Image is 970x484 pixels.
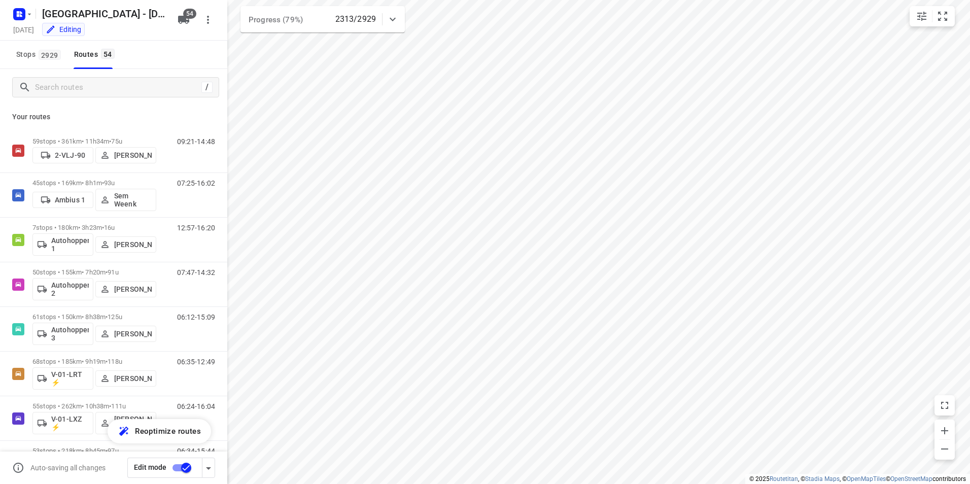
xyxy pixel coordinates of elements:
p: 45 stops • 169km • 8h1m [32,179,156,187]
span: 111u [111,402,126,410]
p: Autohopper 1 [51,236,89,253]
p: 07:25-16:02 [177,179,215,187]
p: 09:21-14:48 [177,137,215,146]
span: 75u [111,137,122,145]
span: • [109,402,111,410]
p: [PERSON_NAME] [114,374,152,383]
p: 68 stops • 185km • 9h19m [32,358,156,365]
div: You are currently in edit mode. [46,24,81,34]
p: 07:47-14:32 [177,268,215,276]
p: [PERSON_NAME] [114,240,152,249]
p: 06:35-12:49 [177,358,215,366]
span: Reoptimize routes [135,425,201,438]
p: 50 stops • 155km • 7h20m [32,268,156,276]
span: 54 [101,49,115,59]
p: 06:34-15:44 [177,447,215,455]
p: 55 stops • 262km • 10h38m [32,402,156,410]
button: [PERSON_NAME] [95,326,156,342]
p: Sem Weenk [114,192,152,208]
span: 54 [183,9,196,19]
p: [PERSON_NAME] [114,285,152,293]
span: 118u [108,358,122,365]
button: Reoptimize routes [108,419,211,443]
span: 93u [104,179,115,187]
span: • [106,313,108,321]
p: 06:24-16:04 [177,402,215,410]
p: Autohopper 2 [51,281,89,297]
button: Sem Weenk [95,189,156,211]
span: • [102,224,104,231]
a: OpenStreetMap [890,475,932,482]
span: • [106,358,108,365]
button: Ambius 1 [32,192,93,208]
p: 06:12-15:09 [177,313,215,321]
span: 125u [108,313,122,321]
li: © 2025 , © , © © contributors [749,475,966,482]
button: More [198,10,218,30]
span: • [102,179,104,187]
button: Autohopper 2 [32,278,93,300]
p: [PERSON_NAME] [114,151,152,159]
button: V-01-LRT ⚡ [32,367,93,390]
button: [PERSON_NAME] [95,147,156,163]
p: [PERSON_NAME] (ZZP) [114,415,152,431]
p: V-01-LXZ ⚡ [51,415,89,431]
div: Routes [74,48,118,61]
span: Edit mode [134,463,166,471]
p: 2-VLJ-90 [55,151,85,159]
p: V-01-LRT ⚡ [51,370,89,387]
button: Autohopper 1 [32,233,93,256]
p: 2313/2929 [335,13,376,25]
input: Search routes [35,80,201,95]
p: 12:57-16:20 [177,224,215,232]
p: 7 stops • 180km • 3h23m [32,224,156,231]
div: small contained button group [910,6,955,26]
p: [PERSON_NAME] [114,330,152,338]
p: 61 stops • 150km • 8h38m [32,313,156,321]
h5: Project date [9,24,38,36]
button: [PERSON_NAME] (ZZP) [95,412,156,434]
button: [PERSON_NAME] [95,370,156,387]
span: 16u [104,224,115,231]
a: OpenMapTiles [847,475,886,482]
span: Progress (79%) [249,15,303,24]
p: Autohopper 3 [51,326,89,342]
button: [PERSON_NAME] [95,236,156,253]
a: Routetitan [770,475,798,482]
button: V-01-LXZ ⚡ [32,412,93,434]
span: • [106,447,108,455]
span: 2929 [39,50,61,60]
span: 97u [108,447,118,455]
button: [PERSON_NAME] [95,281,156,297]
p: Auto-saving all changes [30,464,106,472]
span: • [109,137,111,145]
a: Stadia Maps [805,475,840,482]
button: Fit zoom [932,6,953,26]
button: Autohopper 3 [32,323,93,345]
span: 91u [108,268,118,276]
button: 54 [174,10,194,30]
span: • [106,268,108,276]
p: 53 stops • 218km • 8h45m [32,447,156,455]
div: Progress (79%)2313/2929 [240,6,405,32]
div: / [201,82,213,93]
div: Driver app settings [202,461,215,474]
button: 2-VLJ-90 [32,147,93,163]
p: Your routes [12,112,215,122]
p: Ambius 1 [55,196,85,204]
span: Stops [16,48,64,61]
h5: Rename [38,6,169,22]
p: 59 stops • 361km • 11h34m [32,137,156,145]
